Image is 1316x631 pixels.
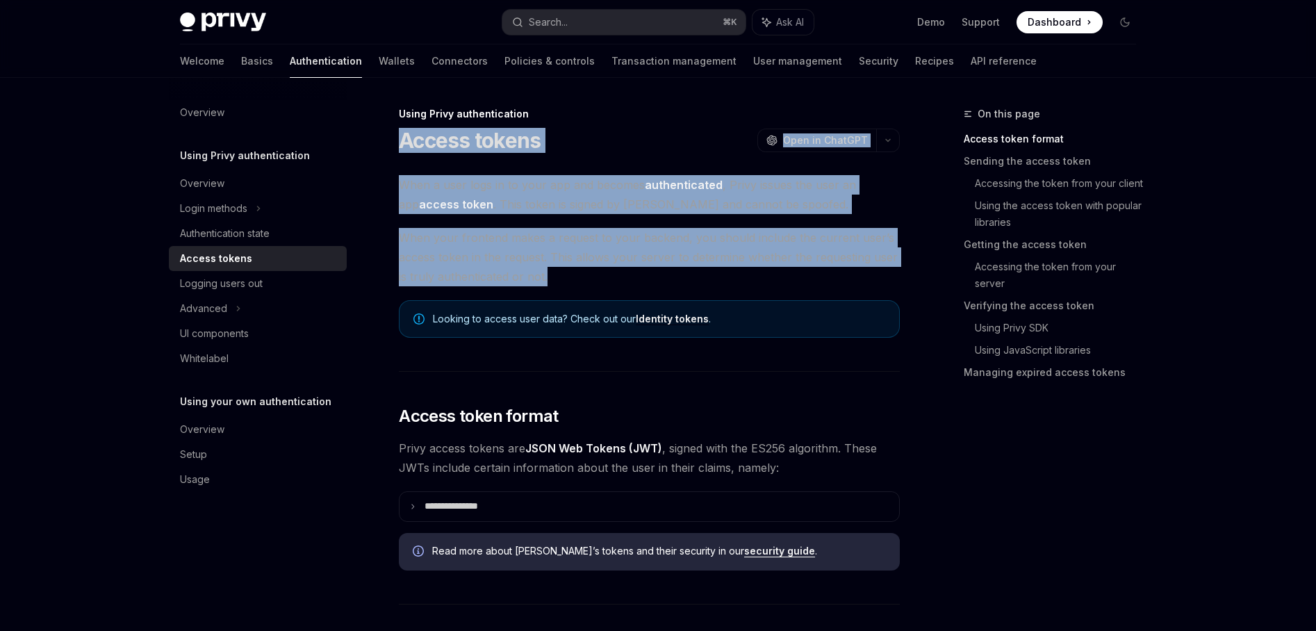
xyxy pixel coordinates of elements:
[399,128,541,153] h1: Access tokens
[529,14,568,31] div: Search...
[636,313,709,325] a: Identity tokens
[169,171,347,196] a: Overview
[169,271,347,296] a: Logging users out
[413,546,427,559] svg: Info
[241,44,273,78] a: Basics
[169,321,347,346] a: UI components
[645,178,723,192] strong: authenticated
[419,197,493,211] strong: access token
[180,250,252,267] div: Access tokens
[180,446,207,463] div: Setup
[180,300,227,317] div: Advanced
[915,44,954,78] a: Recipes
[180,147,310,164] h5: Using Privy authentication
[504,44,595,78] a: Policies & controls
[1017,11,1103,33] a: Dashboard
[180,104,224,121] div: Overview
[975,195,1147,233] a: Using the access token with popular libraries
[169,442,347,467] a: Setup
[379,44,415,78] a: Wallets
[169,221,347,246] a: Authentication state
[399,175,900,214] span: When a user logs in to your app and becomes , Privy issues the user an app . This token is signed...
[180,421,224,438] div: Overview
[757,129,876,152] button: Open in ChatGPT
[180,13,266,32] img: dark logo
[180,393,331,410] h5: Using your own authentication
[399,228,900,286] span: When your frontend makes a request to your backend, you should include the current user’s access ...
[1114,11,1136,33] button: Toggle dark mode
[180,350,229,367] div: Whitelabel
[975,339,1147,361] a: Using JavaScript libraries
[169,100,347,125] a: Overview
[776,15,804,29] span: Ask AI
[611,44,737,78] a: Transaction management
[180,325,249,342] div: UI components
[180,44,224,78] a: Welcome
[859,44,898,78] a: Security
[180,175,224,192] div: Overview
[978,106,1040,122] span: On this page
[964,295,1147,317] a: Verifying the access token
[964,128,1147,150] a: Access token format
[752,10,814,35] button: Ask AI
[433,312,885,326] span: Looking to access user data? Check out our .
[917,15,945,29] a: Demo
[180,200,247,217] div: Login methods
[971,44,1037,78] a: API reference
[169,467,347,492] a: Usage
[744,545,815,557] a: security guide
[964,150,1147,172] a: Sending the access token
[962,15,1000,29] a: Support
[399,405,559,427] span: Access token format
[180,225,270,242] div: Authentication state
[431,44,488,78] a: Connectors
[180,275,263,292] div: Logging users out
[1028,15,1081,29] span: Dashboard
[964,233,1147,256] a: Getting the access token
[975,256,1147,295] a: Accessing the token from your server
[169,417,347,442] a: Overview
[783,133,868,147] span: Open in ChatGPT
[169,246,347,271] a: Access tokens
[399,439,900,477] span: Privy access tokens are , signed with the ES256 algorithm. These JWTs include certain information...
[399,107,900,121] div: Using Privy authentication
[290,44,362,78] a: Authentication
[975,172,1147,195] a: Accessing the token from your client
[432,544,886,558] span: Read more about [PERSON_NAME]’s tokens and their security in our .
[525,441,662,456] a: JSON Web Tokens (JWT)
[413,313,425,325] svg: Note
[975,317,1147,339] a: Using Privy SDK
[169,346,347,371] a: Whitelabel
[180,471,210,488] div: Usage
[964,361,1147,384] a: Managing expired access tokens
[723,17,737,28] span: ⌘ K
[502,10,746,35] button: Search...⌘K
[753,44,842,78] a: User management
